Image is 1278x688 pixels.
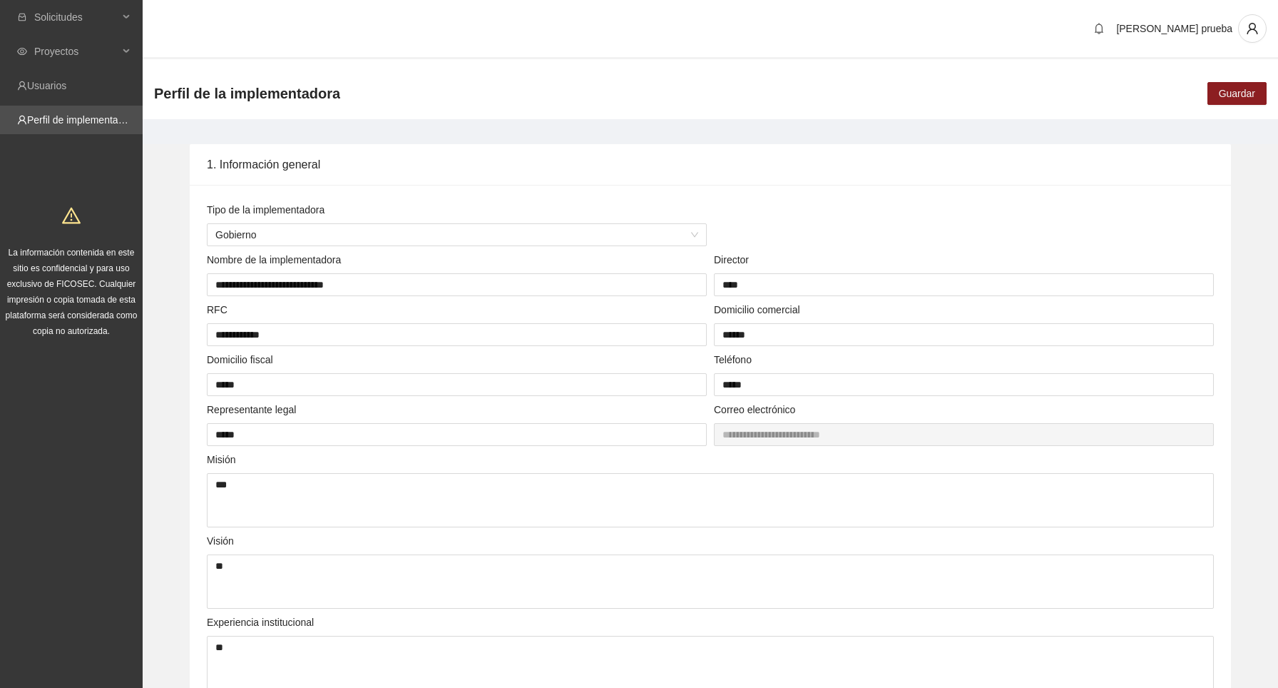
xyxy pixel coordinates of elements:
span: Solicitudes [34,3,118,31]
span: La información contenida en este sitio es confidencial y para uso exclusivo de FICOSEC. Cualquier... [6,248,138,336]
label: Domicilio comercial [714,302,800,318]
label: RFC [207,302,228,318]
label: Correo electrónico [714,402,795,418]
span: Guardar [1219,86,1255,101]
label: Teléfono [714,352,752,368]
span: warning [62,206,81,225]
label: Misión [207,452,235,467]
button: bell [1088,17,1110,40]
span: inbox [17,12,27,22]
label: Domicilio fiscal [207,352,273,368]
label: Representante legal [207,402,296,418]
span: Gobierno [215,224,698,246]
a: Usuarios [27,80,66,91]
label: Experiencia institucional [207,614,314,630]
span: user [1239,22,1266,35]
button: user [1238,14,1267,43]
span: eye [17,46,27,56]
span: [PERSON_NAME] prueba [1116,23,1232,34]
label: Nombre de la implementadora [207,252,341,268]
label: Director [714,252,749,268]
button: Guardar [1207,82,1267,105]
label: Visión [207,533,234,549]
span: Perfil de la implementadora [154,82,340,105]
div: 1. Información general [207,144,1214,185]
label: Tipo de la implementadora [207,202,324,218]
span: Proyectos [34,37,118,66]
a: Perfil de implementadora [27,114,138,126]
span: bell [1088,23,1110,34]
